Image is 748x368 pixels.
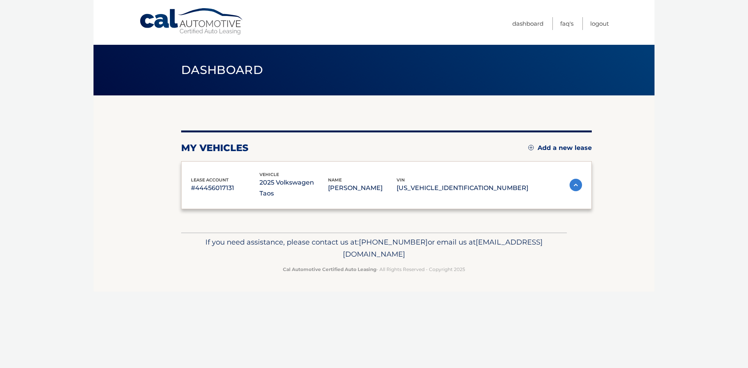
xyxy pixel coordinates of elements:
h2: my vehicles [181,142,249,154]
strong: Cal Automotive Certified Auto Leasing [283,266,376,272]
a: FAQ's [560,17,573,30]
img: accordion-active.svg [570,179,582,191]
a: Add a new lease [528,144,592,152]
p: 2025 Volkswagen Taos [259,177,328,199]
p: If you need assistance, please contact us at: or email us at [186,236,562,261]
p: #44456017131 [191,183,259,194]
span: lease account [191,177,229,183]
img: add.svg [528,145,534,150]
span: Dashboard [181,63,263,77]
p: [US_VEHICLE_IDENTIFICATION_NUMBER] [397,183,528,194]
a: Cal Automotive [139,8,244,35]
a: Logout [590,17,609,30]
span: [PHONE_NUMBER] [359,238,428,247]
a: Dashboard [512,17,543,30]
span: name [328,177,342,183]
p: - All Rights Reserved - Copyright 2025 [186,265,562,273]
p: [PERSON_NAME] [328,183,397,194]
span: vin [397,177,405,183]
span: vehicle [259,172,279,177]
